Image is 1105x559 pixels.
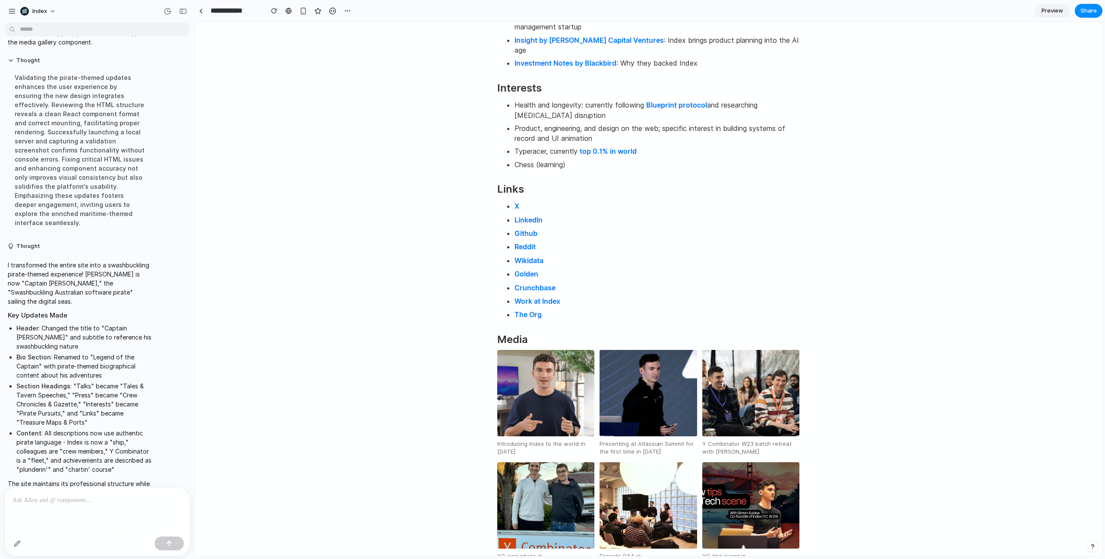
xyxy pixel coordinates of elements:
[320,194,348,203] a: LinkedIn
[508,418,605,433] figcaption: Y Combinator W23 batch retreat with [PERSON_NAME]
[32,7,47,16] span: Index
[320,12,605,35] li: : Index brings product planning into the AI age
[303,440,400,527] img: Blackbird-backed Aussie YC founders Christian Iacullo and Simon Kubica in front of the famous Y C...
[8,479,152,515] p: The site maintains its professional structure while adding a playful pirate personality that brin...
[508,440,605,527] img: Cover photo of Simon Kubica, CEO and co-founder of Index, presenting for a Y Combinator applicati...
[1080,6,1097,15] span: Share
[16,353,152,380] li: : Renamed to "Legend of the Captain" with pirate-themed biographical content about his adventures
[16,381,152,427] li: : "Talks" became "Tales & Tavern Speeches," "Press" became "Crew Chronicles & Gazette," "Interest...
[16,324,152,351] li: : Changed the title to "Captain [PERSON_NAME]" and subtitle to reference his swashbuckling nature
[8,311,152,321] h2: Key Updates Made
[320,248,344,257] a: Golden
[1042,6,1063,15] span: Preview
[16,429,152,474] li: : All descriptions now use authentic pirate language - Index is now a "ship," colleagues are "cre...
[320,288,347,298] a: The Org
[320,14,469,23] a: Insight by [PERSON_NAME] Capital Ventures
[320,275,366,284] a: Work at Index
[1035,4,1070,18] a: Preview
[303,160,605,175] h2: Links
[303,530,400,554] figcaption: YC sign photo in [GEOGRAPHIC_DATA] in [DEMOGRAPHIC_DATA]
[451,79,512,88] a: Blueprint protocol
[508,530,605,546] figcaption: YC tips event in [GEOGRAPHIC_DATA]
[17,4,60,18] button: Index
[303,328,400,414] img: Simon Kubica introducing Index, the planning and discovery tool for Linear Product Management
[303,418,400,433] figcaption: Introducing Index to the world in [DATE]
[320,220,341,230] a: Reddit
[405,418,502,433] figcaption: Presenting at Atlassian Summit for the first time in [DATE]
[405,328,502,414] img: Simon Kubica, Atlassian Product Manager, speaking at Atlassian Summit 2019 in Las Vegas, Nevada
[16,382,70,390] strong: Section Headings
[508,328,605,414] img: Dalton Caldwell with Simon Kubica at the YC batch retreat
[303,59,605,73] h2: Interests
[8,68,152,232] div: Validating the pirate-themed updates enhances the user experience by ensuring the new design inte...
[16,429,41,437] strong: Content
[303,310,605,325] h2: Media
[320,180,325,189] a: X
[1075,4,1102,18] button: Share
[320,207,343,216] a: Github
[320,76,605,100] li: Health and longevity: currently following and researching [MEDICAL_DATA] disruption
[16,353,51,361] strong: Bio Section
[320,136,605,149] li: Chess (learning)
[320,261,361,271] a: Crunchbase
[405,440,502,527] img: Fireside Q&A in Sydney Australia for Y Combinator applications
[320,35,605,48] li: : Why they backed Index
[16,324,38,332] strong: Header
[320,100,605,123] li: Product, engineering, and design on the web; specific interest in building systems of record and ...
[385,125,442,134] a: top 0.1% in world
[320,234,349,244] a: Wikidata
[8,260,152,306] p: I transformed the entire site into a swashbuckling pirate-themed experience! [PERSON_NAME] is now...
[320,37,422,46] a: Investment Notes by Blackbird
[320,123,605,136] li: Typeracer, currently
[405,530,502,554] figcaption: Fireside Q&A in [GEOGRAPHIC_DATA] for YC applicants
